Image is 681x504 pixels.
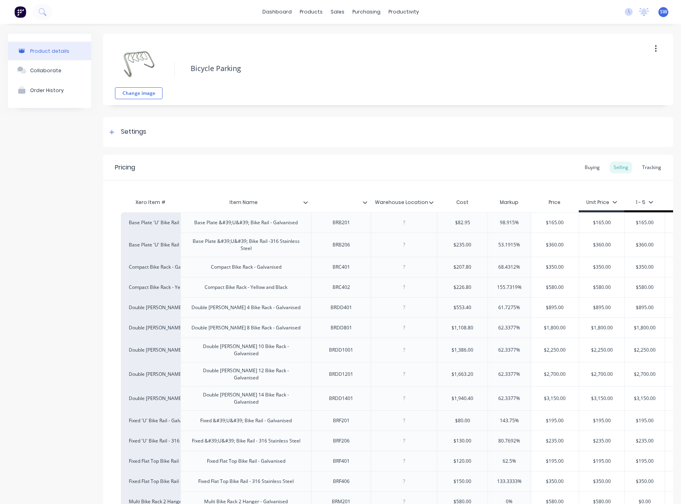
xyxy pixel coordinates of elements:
[201,456,292,466] div: Fixed Flat Top Bike Rail - Galvanised
[579,318,624,338] div: $1,800.00
[30,87,64,93] div: Order History
[437,235,488,255] div: $235.00
[321,302,361,313] div: BRDD401
[625,257,665,277] div: $350.00
[321,282,361,292] div: BRC402
[129,417,172,424] div: Fixed 'U' Bike Rail - Galvanised
[636,199,653,206] div: 1 - 5
[625,364,665,384] div: $2,700.00
[321,217,361,228] div: BRB201
[321,456,361,466] div: BRF401
[488,235,531,255] div: 53.1915%
[258,6,296,18] a: dashboard
[129,241,172,248] div: Base Plate 'U' Bike Rail -316 Stainless Steel
[531,364,579,384] div: $2,700.00
[579,235,624,255] div: $360.00
[321,345,361,355] div: BRDD1001
[121,194,180,210] div: Xero Item #
[121,127,146,137] div: Settings
[129,437,172,444] div: Fixed 'U' Bike Rail - 316 Stainless Steel
[586,199,617,206] div: Unit Price
[660,8,667,15] span: SW
[531,389,579,408] div: $3,150.00
[488,340,531,360] div: 62.3377%
[531,277,579,297] div: $580.00
[327,6,348,18] div: sales
[579,298,624,317] div: $895.00
[8,80,91,100] button: Order History
[437,471,488,491] div: $150.00
[625,389,665,408] div: $3,150.00
[321,416,361,426] div: BRF201
[579,389,624,408] div: $3,150.00
[348,6,384,18] div: purchasing
[488,298,531,317] div: 61.7275%
[119,44,159,83] img: file
[437,318,488,338] div: $1,108.80
[437,364,488,384] div: $1,663.20
[186,436,307,446] div: Fixed &#39;U&#39; Bike Rail - 316 Stainless Steel
[531,318,579,338] div: $1,800.00
[184,236,308,254] div: Base Plate &#39;U&#39; Bike Rail -316 Stainless Steel
[115,163,135,172] div: Pricing
[625,340,665,360] div: $2,250.00
[437,194,488,210] div: Cost
[14,6,26,18] img: Factory
[437,431,488,451] div: $130.00
[187,59,624,78] textarea: Bicycle Parking
[531,471,579,491] div: $350.00
[129,346,172,354] div: Double [PERSON_NAME] 10 Bike Rack - Galvanised
[321,323,361,333] div: BRDD801
[30,67,61,73] div: Collaborate
[129,219,172,226] div: Base Plate 'U' Bike Rail - Galvanised
[194,416,298,426] div: Fixed &#39;U&#39; Bike Rail - Galvanised
[488,471,531,491] div: 133.3333%
[531,298,579,317] div: $895.00
[581,162,604,173] div: Buying
[531,340,579,360] div: $2,250.00
[579,471,624,491] div: $350.00
[625,235,665,255] div: $360.00
[625,431,665,451] div: $235.00
[184,365,308,383] div: Double [PERSON_NAME] 12 Bike Rack - Galvanised
[625,277,665,297] div: $580.00
[8,42,91,60] button: Product details
[129,264,172,271] div: Compact Bike Rack - Galvanised
[115,40,163,99] div: fileChange image
[321,476,361,487] div: BRF406
[488,277,531,297] div: 155.7319%
[185,302,307,313] div: Double [PERSON_NAME] 4 Bike Rack - Galvanised
[488,194,531,210] div: Markup
[129,478,172,485] div: Fixed Flat Top Bike Rail - 316 Stainless Steel
[625,213,665,233] div: $165.00
[198,282,294,292] div: Compact Bike Rack - Yellow and Black
[531,411,579,431] div: $195.00
[488,451,531,471] div: 62.5%
[531,213,579,233] div: $165.00
[579,431,624,451] div: $235.00
[625,451,665,471] div: $195.00
[437,340,488,360] div: $1,386.00
[579,451,624,471] div: $195.00
[321,436,361,446] div: BRF206
[579,364,624,384] div: $2,700.00
[115,87,163,99] button: Change image
[180,192,306,212] div: Item Name
[625,471,665,491] div: $350.00
[531,235,579,255] div: $360.00
[129,371,172,378] div: Double [PERSON_NAME] 12 Bike Rack - Galvanised
[579,257,624,277] div: $350.00
[184,390,308,407] div: Double [PERSON_NAME] 14 Bike Rack - Galvanised
[192,476,300,487] div: Fixed Flat Top Bike Rail - 316 Stainless Steel
[129,395,172,402] div: Double [PERSON_NAME] 14 Bike Rack - Galvanised
[437,277,488,297] div: $226.80
[321,369,361,379] div: BRDD1201
[625,298,665,317] div: $895.00
[371,194,437,210] div: Warehouse Location
[488,431,531,451] div: 80.7692%
[610,162,632,173] div: Selling
[185,323,307,333] div: Double [PERSON_NAME] 8 Bike Rack - Galvanised
[531,451,579,471] div: $195.00
[129,284,172,291] div: Compact Bike Rack - Yellow and Black
[321,240,361,250] div: BRB206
